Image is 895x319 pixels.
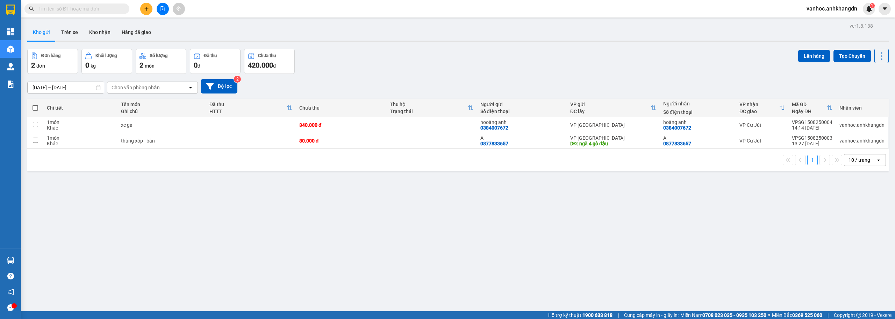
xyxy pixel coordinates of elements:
div: 13:27 [DATE] [792,141,832,146]
div: vanhoc.anhkhangdn [839,122,885,128]
div: Số điện thoại [663,109,732,115]
span: Cung cấp máy in - giấy in: [624,311,679,319]
img: warehouse-icon [7,257,14,264]
div: Tên món [121,102,202,107]
div: ĐC giao [739,109,779,114]
button: Khối lượng0kg [81,49,132,74]
div: VP [GEOGRAPHIC_DATA] [570,135,656,141]
button: Số lượng2món [136,49,186,74]
img: logo-vxr [6,5,15,15]
strong: 0369 525 060 [792,312,822,318]
button: Lên hàng [798,50,830,62]
span: đ [273,63,276,69]
button: 1 [807,155,818,165]
strong: 1900 633 818 [582,312,613,318]
button: caret-down [879,3,891,15]
th: Toggle SortBy [206,99,296,117]
div: Thu hộ [390,102,468,107]
button: Chưa thu420.000đ [244,49,295,74]
span: notification [7,289,14,295]
div: 80.000 đ [299,138,383,144]
div: Nhân viên [839,105,885,111]
div: 1 món [47,135,114,141]
div: VP [GEOGRAPHIC_DATA] [570,122,656,128]
div: VPSG1508250003 [792,135,832,141]
div: Khác [47,125,114,131]
div: Số lượng [150,53,167,58]
div: Khác [47,141,114,146]
svg: open [188,85,193,90]
div: VP Cư Jút [739,138,785,144]
div: Đã thu [204,53,217,58]
sup: 1 [870,3,875,8]
div: A [663,135,732,141]
span: Miền Bắc [772,311,822,319]
span: 0 [85,61,89,69]
span: đ [198,63,200,69]
div: Mã GD [792,102,827,107]
div: 0877833657 [663,141,691,146]
span: file-add [160,6,165,11]
span: | [618,311,619,319]
span: copyright [856,313,861,318]
div: HTTT [209,109,287,114]
div: 14:14 [DATE] [792,125,832,131]
th: Toggle SortBy [788,99,836,117]
img: icon-new-feature [866,6,872,12]
input: Select a date range. [28,82,104,93]
div: ver 1.8.138 [850,22,873,30]
svg: open [876,157,881,163]
span: Miền Nam [680,311,766,319]
th: Toggle SortBy [386,99,477,117]
div: 340.000 đ [299,122,383,128]
button: Kho gửi [27,24,56,41]
div: xe ga [121,122,202,128]
div: 0384007672 [663,125,691,131]
button: Kho nhận [84,24,116,41]
img: solution-icon [7,81,14,88]
button: Đã thu0đ [190,49,241,74]
div: A [480,135,563,141]
div: 0877833657 [480,141,508,146]
span: món [145,63,155,69]
span: vanhoc.anhkhangdn [801,4,863,13]
span: Hỗ trợ kỹ thuật: [548,311,613,319]
div: Người gửi [480,102,563,107]
span: đơn [36,63,45,69]
button: file-add [157,3,169,15]
button: plus [140,3,152,15]
button: Hàng đã giao [116,24,157,41]
span: search [29,6,34,11]
div: Chi tiết [47,105,114,111]
div: 1 món [47,119,114,125]
button: Đơn hàng2đơn [27,49,78,74]
div: VPSG1508250004 [792,119,832,125]
div: Ngày ĐH [792,109,827,114]
button: Tạo Chuyến [833,50,871,62]
div: Số điện thoại [480,109,563,114]
span: | [828,311,829,319]
div: 10 / trang [849,157,870,164]
span: ⚪️ [768,314,770,317]
img: warehouse-icon [7,63,14,70]
sup: 2 [234,76,241,83]
div: Chưa thu [299,105,383,111]
div: DĐ: ngã 4 gò đậu [570,141,656,146]
div: thùng xốp - bàn [121,138,202,144]
button: aim [173,3,185,15]
div: Trạng thái [390,109,468,114]
span: caret-down [882,6,888,12]
div: Khối lượng [95,53,117,58]
div: ĐC lấy [570,109,651,114]
button: Bộ lọc [201,79,237,93]
span: aim [176,6,181,11]
input: Tìm tên, số ĐT hoặc mã đơn [38,5,121,13]
span: question-circle [7,273,14,279]
span: 420.000 [248,61,273,69]
div: Chọn văn phòng nhận [112,84,160,91]
span: message [7,304,14,311]
span: 0 [194,61,198,69]
img: dashboard-icon [7,28,14,35]
div: Ghi chú [121,109,202,114]
div: Đơn hàng [41,53,60,58]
